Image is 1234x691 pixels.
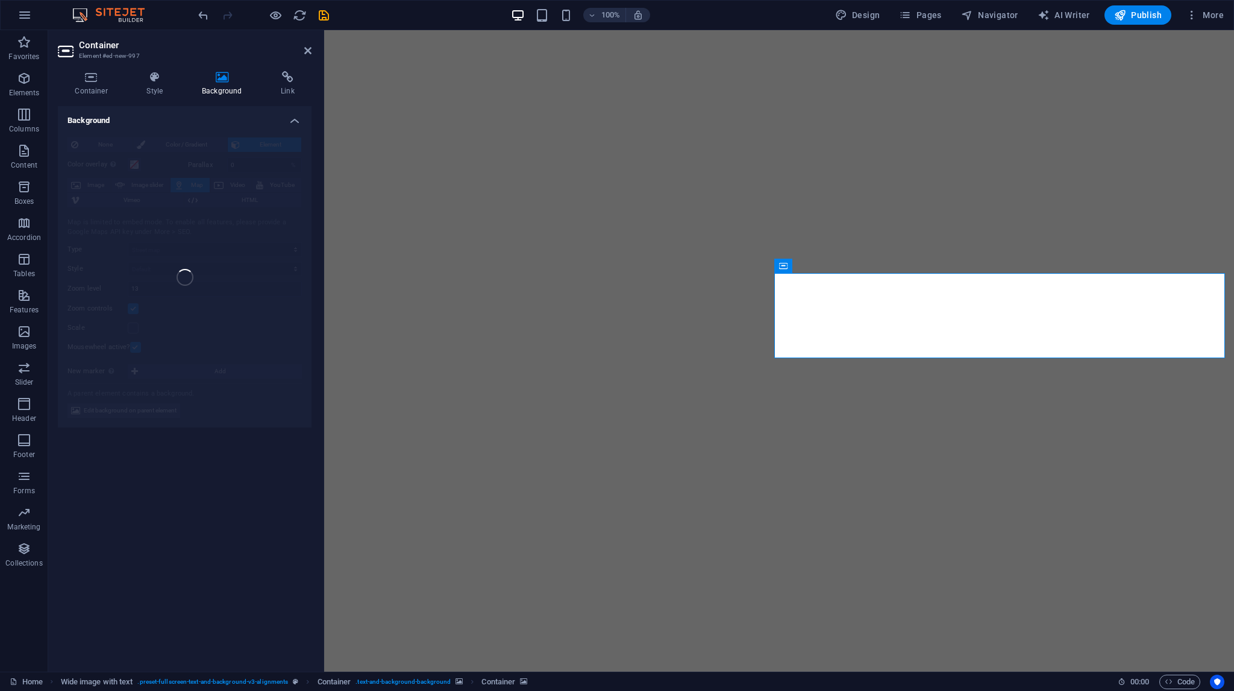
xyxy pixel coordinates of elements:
[79,40,312,51] h2: Container
[961,9,1018,21] span: Navigator
[137,675,288,689] span: . preset-fullscreen-text-and-background-v3-alignments
[293,8,307,22] i: Reload page
[7,233,41,242] p: Accordion
[583,8,626,22] button: 100%
[1165,675,1195,689] span: Code
[58,71,130,96] h4: Container
[11,160,37,170] p: Content
[13,269,35,279] p: Tables
[1159,675,1200,689] button: Code
[58,106,312,128] h4: Background
[835,9,880,21] span: Design
[1139,677,1141,686] span: :
[894,5,946,25] button: Pages
[13,450,35,459] p: Footer
[355,675,451,689] span: . text-and-background-background
[196,8,210,22] button: undo
[1033,5,1095,25] button: AI Writer
[8,52,39,62] p: Favorites
[12,341,37,351] p: Images
[456,678,463,685] i: This element contains a background
[318,675,351,689] span: Click to select. Double-click to edit
[830,5,885,25] button: Design
[10,675,43,689] a: Click to cancel selection. Double-click to open Pages
[956,5,1023,25] button: Navigator
[317,8,331,22] i: Save (Ctrl+S)
[5,558,42,568] p: Collections
[12,414,36,423] p: Header
[316,8,331,22] button: save
[7,522,40,532] p: Marketing
[1038,9,1090,21] span: AI Writer
[292,8,307,22] button: reload
[601,8,621,22] h6: 100%
[899,9,941,21] span: Pages
[481,675,515,689] span: Container
[14,197,34,206] p: Boxes
[293,678,298,685] i: This element is a customizable preset
[1130,675,1149,689] span: 00 00
[185,71,264,96] h4: Background
[1210,675,1224,689] button: Usercentrics
[1181,5,1229,25] button: More
[10,305,39,315] p: Features
[264,71,312,96] h4: Link
[1186,9,1224,21] span: More
[9,124,39,134] p: Columns
[1114,9,1162,21] span: Publish
[61,675,528,689] nav: breadcrumb
[196,8,210,22] i: Undo: Change background (Ctrl+Z)
[13,486,35,496] p: Forms
[69,8,160,22] img: Editor Logo
[61,675,133,689] span: Click to select. Double-click to edit
[633,10,644,21] i: On resize automatically adjust zoom level to fit chosen device.
[9,88,40,98] p: Elements
[15,377,34,387] p: Slider
[830,5,885,25] div: Design (Ctrl+Alt+Y)
[1104,5,1171,25] button: Publish
[1118,675,1150,689] h6: Session time
[130,71,185,96] h4: Style
[268,8,283,22] button: Click here to leave preview mode and continue editing
[79,51,287,62] h3: Element #ed-new-997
